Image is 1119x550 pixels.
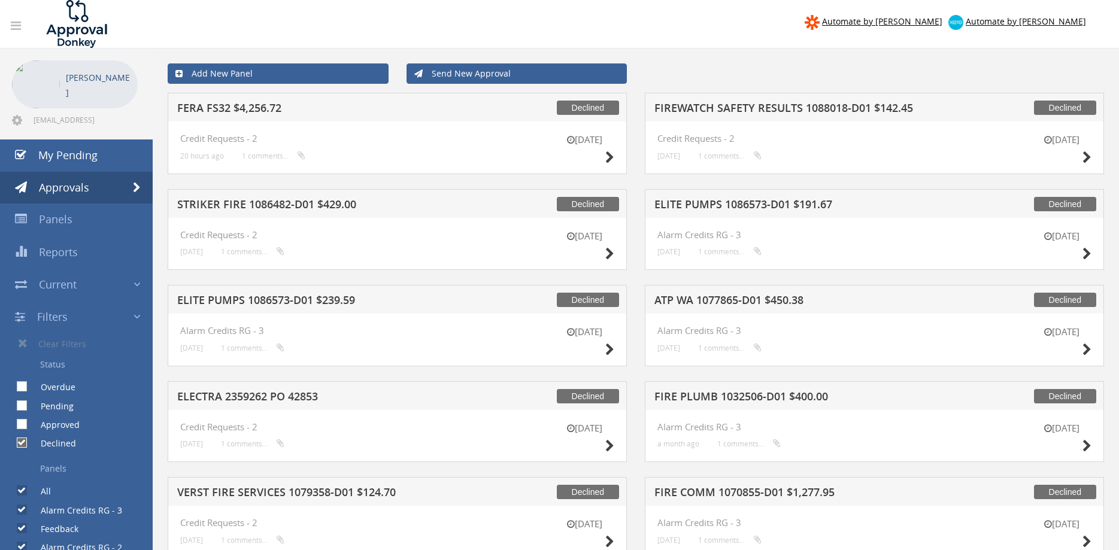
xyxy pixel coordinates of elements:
[554,518,614,530] small: [DATE]
[1034,101,1096,115] span: Declined
[1034,389,1096,403] span: Declined
[177,199,486,214] h5: STRIKER FIRE 1086482-D01 $429.00
[29,437,76,449] label: Declined
[177,294,486,309] h5: ELITE PUMPS 1086573-D01 $239.59
[180,151,224,160] small: 20 hours ago
[29,419,80,431] label: Approved
[39,180,89,195] span: Approvals
[822,16,942,27] span: Automate by [PERSON_NAME]
[554,133,614,146] small: [DATE]
[557,485,619,499] span: Declined
[180,422,614,432] h4: Credit Requests - 2
[177,102,486,117] h5: FERA FS32 $4,256.72
[180,133,614,144] h4: Credit Requests - 2
[554,422,614,434] small: [DATE]
[698,247,762,256] small: 1 comments...
[657,422,1091,432] h4: Alarm Credits RG - 3
[1034,485,1096,499] span: Declined
[657,536,680,545] small: [DATE]
[37,309,68,324] span: Filters
[39,277,77,291] span: Current
[966,16,1086,27] span: Automate by [PERSON_NAME]
[1034,293,1096,307] span: Declined
[38,148,98,162] span: My Pending
[407,63,627,84] a: Send New Approval
[654,487,963,502] h5: FIRE COMM 1070855-D01 $1,277.95
[948,15,963,30] img: xero-logo.png
[1032,326,1091,338] small: [DATE]
[805,15,820,30] img: zapier-logomark.png
[554,230,614,242] small: [DATE]
[39,245,78,259] span: Reports
[657,151,680,160] small: [DATE]
[557,293,619,307] span: Declined
[654,199,963,214] h5: ELITE PUMPS 1086573-D01 $191.67
[1032,422,1091,434] small: [DATE]
[654,391,963,406] h5: FIRE PLUMB 1032506-D01 $400.00
[717,439,781,448] small: 1 comments...
[698,536,762,545] small: 1 comments...
[1034,197,1096,211] span: Declined
[657,230,1091,240] h4: Alarm Credits RG - 3
[9,333,153,354] a: Clear Filters
[29,381,75,393] label: Overdue
[177,487,486,502] h5: VERST FIRE SERVICES 1079358-D01 $124.70
[698,151,762,160] small: 1 comments...
[242,151,305,160] small: 1 comments...
[29,400,74,412] label: Pending
[168,63,389,84] a: Add New Panel
[657,518,1091,528] h4: Alarm Credits RG - 3
[29,485,51,497] label: All
[654,294,963,309] h5: ATP WA 1077865-D01 $450.38
[39,212,72,226] span: Panels
[177,391,486,406] h5: ELECTRA 2359262 PO 42853
[698,344,762,353] small: 1 comments...
[1032,518,1091,530] small: [DATE]
[557,197,619,211] span: Declined
[180,439,203,448] small: [DATE]
[29,505,122,516] label: Alarm Credits RG - 3
[180,536,203,545] small: [DATE]
[654,102,963,117] h5: FIREWATCH SAFETY RESULTS 1088018-D01 $142.45
[221,536,284,545] small: 1 comments...
[180,326,614,336] h4: Alarm Credits RG - 3
[554,326,614,338] small: [DATE]
[557,101,619,115] span: Declined
[180,247,203,256] small: [DATE]
[657,344,680,353] small: [DATE]
[180,230,614,240] h4: Credit Requests - 2
[29,523,78,535] label: Feedback
[180,518,614,528] h4: Credit Requests - 2
[221,247,284,256] small: 1 comments...
[180,344,203,353] small: [DATE]
[1032,230,1091,242] small: [DATE]
[1032,133,1091,146] small: [DATE]
[9,354,153,375] a: Status
[9,458,153,479] a: Panels
[657,439,699,448] small: a month ago
[34,115,135,124] span: [EMAIL_ADDRESS][DOMAIN_NAME]
[66,70,132,100] p: [PERSON_NAME]
[557,389,619,403] span: Declined
[221,344,284,353] small: 1 comments...
[657,326,1091,336] h4: Alarm Credits RG - 3
[657,247,680,256] small: [DATE]
[221,439,284,448] small: 1 comments...
[657,133,1091,144] h4: Credit Requests - 2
